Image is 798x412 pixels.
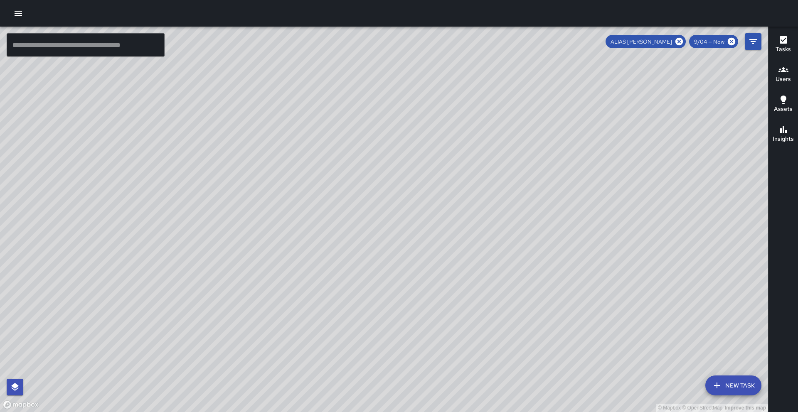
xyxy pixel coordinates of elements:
[768,60,798,90] button: Users
[689,35,738,48] div: 9/04 — Now
[774,105,793,114] h6: Assets
[768,30,798,60] button: Tasks
[689,38,729,45] span: 9/04 — Now
[705,375,761,395] button: New Task
[768,120,798,150] button: Insights
[768,90,798,120] button: Assets
[776,45,791,54] h6: Tasks
[606,38,677,45] span: ALIAS [PERSON_NAME]
[606,35,686,48] div: ALIAS [PERSON_NAME]
[776,75,791,84] h6: Users
[745,33,761,50] button: Filters
[773,135,794,144] h6: Insights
